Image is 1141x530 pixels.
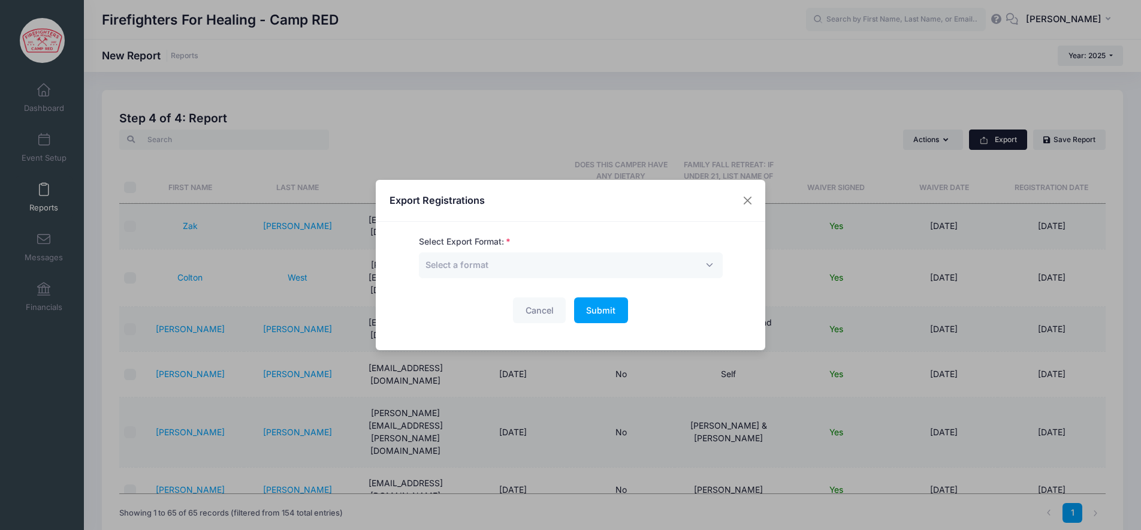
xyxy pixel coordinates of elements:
[586,305,615,315] span: Submit
[425,260,488,270] span: Select a format
[419,252,723,278] span: Select a format
[513,297,566,323] button: Cancel
[574,297,628,323] button: Submit
[737,190,759,212] button: Close
[390,193,485,207] h4: Export Registrations
[419,236,511,248] label: Select Export Format:
[425,258,488,271] span: Select a format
